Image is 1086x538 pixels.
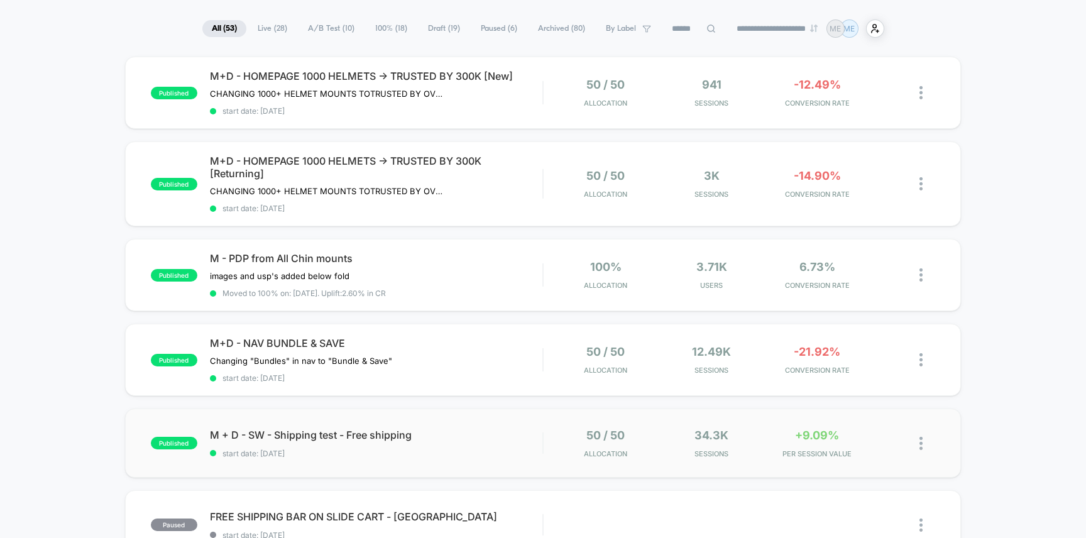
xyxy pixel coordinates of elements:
span: M+D - NAV BUNDLE & SAVE [210,337,543,349]
span: published [151,269,197,282]
span: Sessions [662,190,761,199]
span: published [151,437,197,449]
span: CHANGING 1000+ HELMET MOUNTS TOTRUSTED BY OVER 300,000 RIDERS ON HOMEPAGE DESKTOP AND MOBILE [210,89,443,99]
span: start date: [DATE] [210,204,543,213]
span: All ( 53 ) [202,20,246,37]
span: 100% [590,260,622,273]
span: A/B Test ( 10 ) [299,20,364,37]
span: 34.3k [694,429,728,442]
span: M - PDP from All Chin mounts [210,252,543,265]
span: Draft ( 19 ) [419,20,469,37]
span: Live ( 28 ) [248,20,297,37]
span: Archived ( 80 ) [529,20,595,37]
span: Sessions [662,449,761,458]
span: Allocation [584,366,627,375]
span: Allocation [584,190,627,199]
span: published [151,87,197,99]
span: published [151,178,197,190]
span: paused [151,519,197,531]
p: ME [830,24,841,33]
span: Allocation [584,99,627,107]
span: 6.73% [799,260,835,273]
span: Moved to 100% on: [DATE] . Uplift: 2.60% in CR [222,288,386,298]
span: 100% ( 18 ) [366,20,417,37]
span: images and usp's added below fold [210,271,349,281]
img: close [919,437,923,450]
span: start date: [DATE] [210,449,543,458]
span: CONVERSION RATE [767,99,867,107]
span: Changing "Bundles" in nav to "Bundle & Save" [210,356,392,366]
span: 50 / 50 [586,78,625,91]
img: close [919,268,923,282]
span: 50 / 50 [586,345,625,358]
span: Users [662,281,761,290]
img: close [919,353,923,366]
span: PER SESSION VALUE [767,449,867,458]
img: close [919,177,923,190]
span: M + D - SW - Shipping test - Free shipping [210,429,543,441]
span: start date: [DATE] [210,373,543,383]
span: M+D - HOMEPAGE 1000 HELMETS -> TRUSTED BY 300K [Returning] [210,155,543,180]
span: 50 / 50 [586,429,625,442]
span: Sessions [662,99,761,107]
span: 941 [702,78,721,91]
span: CONVERSION RATE [767,281,867,290]
span: FREE SHIPPING BAR ON SLIDE CART - [GEOGRAPHIC_DATA] [210,510,543,523]
span: 3k [704,169,720,182]
img: close [919,519,923,532]
img: close [919,86,923,99]
span: 50 / 50 [586,169,625,182]
img: end [810,25,818,32]
span: Allocation [584,449,627,458]
span: -14.90% [794,169,841,182]
span: start date: [DATE] [210,106,543,116]
span: published [151,354,197,366]
span: M+D - HOMEPAGE 1000 HELMETS -> TRUSTED BY 300K [New] [210,70,543,82]
span: Sessions [662,366,761,375]
span: -21.92% [794,345,840,358]
span: Paused ( 6 ) [471,20,527,37]
p: ME [843,24,855,33]
span: Allocation [584,281,627,290]
span: +9.09% [795,429,839,442]
span: CHANGING 1000+ HELMET MOUNTS TOTRUSTED BY OVER 300,000 RIDERS ON HOMEPAGE DESKTOP AND MOBILERETUR... [210,186,443,196]
span: 3.71k [696,260,727,273]
span: 12.49k [692,345,731,358]
span: By Label [606,24,636,33]
span: CONVERSION RATE [767,366,867,375]
span: CONVERSION RATE [767,190,867,199]
span: -12.49% [794,78,841,91]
